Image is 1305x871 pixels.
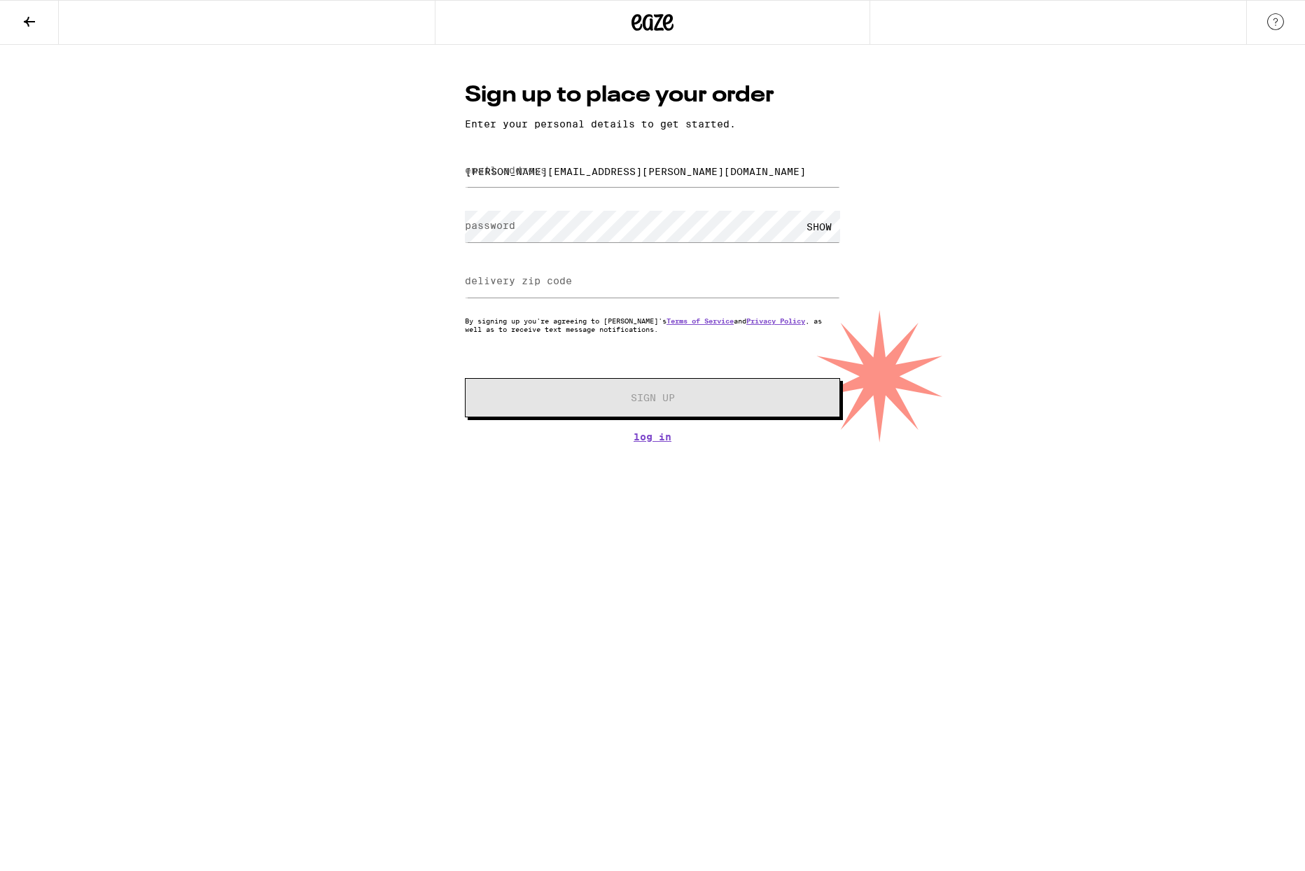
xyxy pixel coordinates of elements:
label: password [465,220,515,231]
input: email address [465,155,840,187]
span: Sign Up [631,393,675,403]
a: Privacy Policy [746,316,805,325]
p: By signing up you're agreeing to [PERSON_NAME]'s and , as well as to receive text message notific... [465,316,840,333]
label: email address [465,165,547,176]
a: Log In [465,431,840,443]
label: delivery zip code [465,275,572,286]
a: Terms of Service [667,316,734,325]
div: SHOW [798,211,840,242]
span: Hi. Need any help? [8,10,101,21]
input: delivery zip code [465,266,840,298]
p: Enter your personal details to get started. [465,118,840,130]
h1: Sign up to place your order [465,80,840,111]
button: Sign Up [465,378,840,417]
